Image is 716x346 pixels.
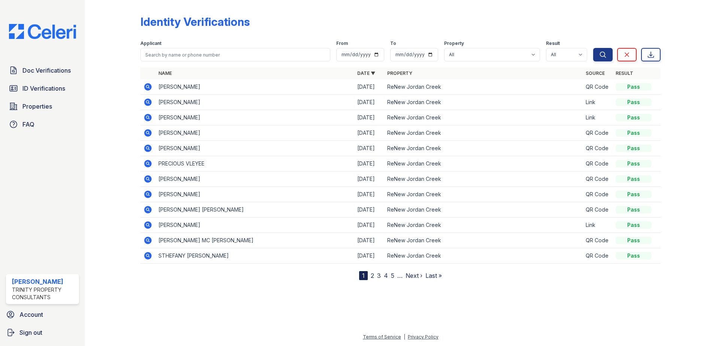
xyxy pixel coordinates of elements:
[155,79,354,95] td: [PERSON_NAME]
[354,110,384,125] td: [DATE]
[3,325,82,340] a: Sign out
[406,272,422,279] a: Next ›
[6,117,79,132] a: FAQ
[22,66,71,75] span: Doc Verifications
[616,252,652,259] div: Pass
[6,63,79,78] a: Doc Verifications
[155,95,354,110] td: [PERSON_NAME]
[359,271,368,280] div: 1
[616,98,652,106] div: Pass
[384,187,583,202] td: ReNew Jordan Creek
[155,187,354,202] td: [PERSON_NAME]
[616,83,652,91] div: Pass
[6,99,79,114] a: Properties
[390,40,396,46] label: To
[583,218,613,233] td: Link
[354,141,384,156] td: [DATE]
[583,202,613,218] td: QR Code
[354,156,384,172] td: [DATE]
[377,272,381,279] a: 3
[140,15,250,28] div: Identity Verifications
[616,237,652,244] div: Pass
[408,334,439,340] a: Privacy Policy
[22,84,65,93] span: ID Verifications
[616,175,652,183] div: Pass
[22,102,52,111] span: Properties
[586,70,605,76] a: Source
[384,156,583,172] td: ReNew Jordan Creek
[6,81,79,96] a: ID Verifications
[354,95,384,110] td: [DATE]
[444,40,464,46] label: Property
[583,187,613,202] td: QR Code
[155,141,354,156] td: [PERSON_NAME]
[155,218,354,233] td: [PERSON_NAME]
[384,141,583,156] td: ReNew Jordan Creek
[155,156,354,172] td: PRECIOUS VLEYEE
[354,233,384,248] td: [DATE]
[354,79,384,95] td: [DATE]
[397,271,403,280] span: …
[22,120,34,129] span: FAQ
[583,79,613,95] td: QR Code
[616,191,652,198] div: Pass
[354,202,384,218] td: [DATE]
[140,40,161,46] label: Applicant
[357,70,375,76] a: Date ▼
[155,233,354,248] td: [PERSON_NAME] MC [PERSON_NAME]
[387,70,412,76] a: Property
[583,110,613,125] td: Link
[583,95,613,110] td: Link
[336,40,348,46] label: From
[354,218,384,233] td: [DATE]
[616,160,652,167] div: Pass
[354,172,384,187] td: [DATE]
[3,307,82,322] a: Account
[19,310,43,319] span: Account
[140,48,330,61] input: Search by name or phone number
[425,272,442,279] a: Last »
[583,141,613,156] td: QR Code
[583,172,613,187] td: QR Code
[155,248,354,264] td: STHEFANY [PERSON_NAME]
[155,172,354,187] td: [PERSON_NAME]
[583,248,613,264] td: QR Code
[363,334,401,340] a: Terms of Service
[3,24,82,39] img: CE_Logo_Blue-a8612792a0a2168367f1c8372b55b34899dd931a85d93a1a3d3e32e68fde9ad4.png
[384,172,583,187] td: ReNew Jordan Creek
[384,202,583,218] td: ReNew Jordan Creek
[391,272,394,279] a: 5
[158,70,172,76] a: Name
[384,95,583,110] td: ReNew Jordan Creek
[404,334,405,340] div: |
[384,272,388,279] a: 4
[583,125,613,141] td: QR Code
[384,218,583,233] td: ReNew Jordan Creek
[384,233,583,248] td: ReNew Jordan Creek
[616,221,652,229] div: Pass
[616,70,633,76] a: Result
[12,286,76,301] div: Trinity Property Consultants
[384,125,583,141] td: ReNew Jordan Creek
[155,125,354,141] td: [PERSON_NAME]
[19,328,42,337] span: Sign out
[616,206,652,213] div: Pass
[583,156,613,172] td: QR Code
[12,277,76,286] div: [PERSON_NAME]
[155,202,354,218] td: [PERSON_NAME] [PERSON_NAME]
[371,272,374,279] a: 2
[616,145,652,152] div: Pass
[384,79,583,95] td: ReNew Jordan Creek
[354,125,384,141] td: [DATE]
[354,187,384,202] td: [DATE]
[384,248,583,264] td: ReNew Jordan Creek
[546,40,560,46] label: Result
[616,114,652,121] div: Pass
[155,110,354,125] td: [PERSON_NAME]
[616,129,652,137] div: Pass
[583,233,613,248] td: QR Code
[384,110,583,125] td: ReNew Jordan Creek
[354,248,384,264] td: [DATE]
